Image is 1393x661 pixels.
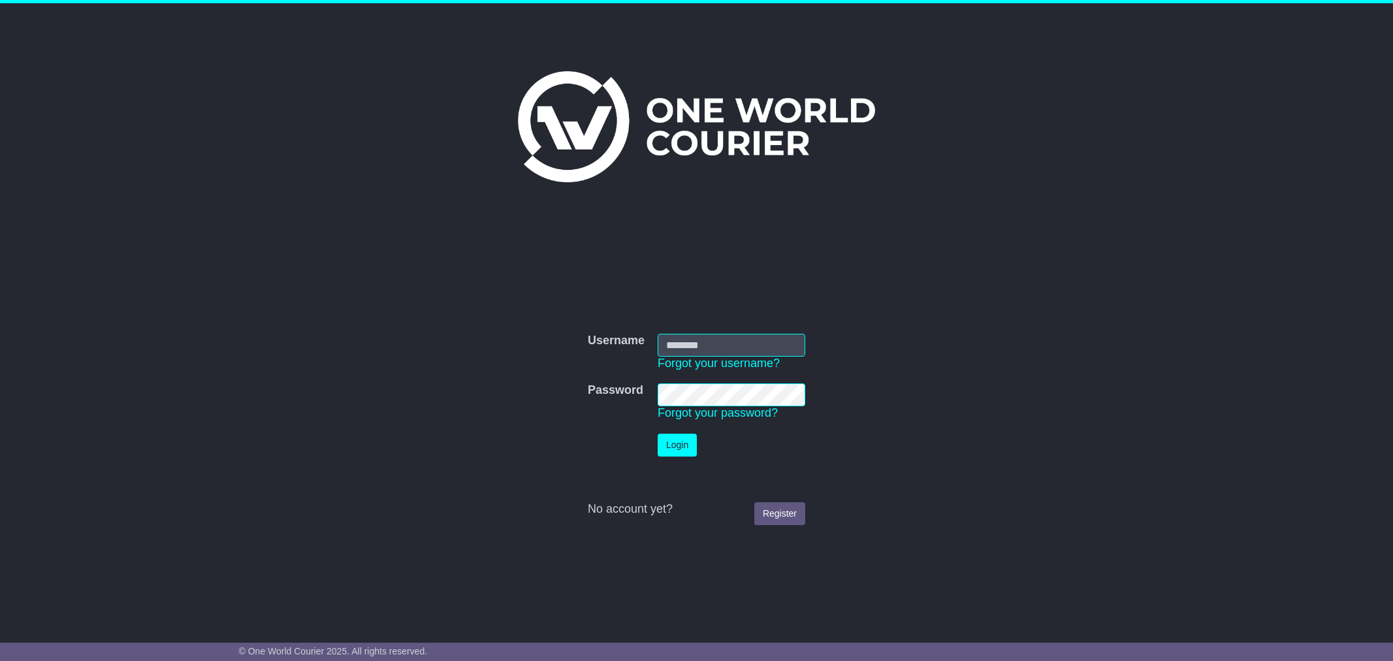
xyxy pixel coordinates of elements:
[239,646,428,656] span: © One World Courier 2025. All rights reserved.
[588,502,805,517] div: No account yet?
[588,383,643,398] label: Password
[658,434,697,457] button: Login
[588,334,645,348] label: Username
[754,502,805,525] a: Register
[518,71,874,182] img: One World
[658,406,778,419] a: Forgot your password?
[658,357,780,370] a: Forgot your username?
